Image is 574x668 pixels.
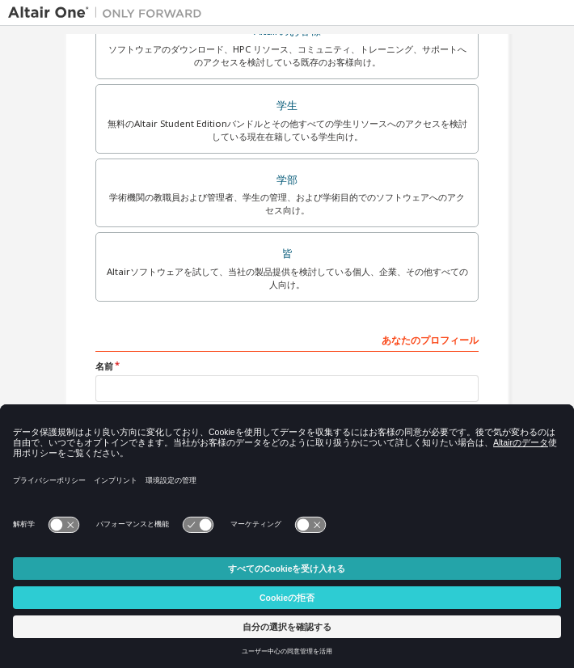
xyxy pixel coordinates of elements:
[8,5,210,21] img: アルタイルワン
[106,169,468,192] div: 学部
[95,360,479,373] label: 名前
[106,191,468,217] div: 学術機関の教職員および管理者、学生の管理、および学術目的でのソフトウェアへのアクセス向け。
[106,43,468,69] div: ソフトウェアのダウンロード、HPC リソース、コミュニティ、トレーニング、サポートへのアクセスを検討している既存のお客様向け。
[106,243,468,265] div: 皆
[106,117,468,143] div: 無料のAltair Student Editionバンドルとその他すべての学生リソースへのアクセスを検討している現在在籍している学生向け。
[95,326,479,352] div: あなたのプロフィール
[106,265,468,291] div: Altairソフトウェアを試して、当社の製品提供を検討している個人、企業、その他すべての人向け。
[106,95,468,117] div: 学生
